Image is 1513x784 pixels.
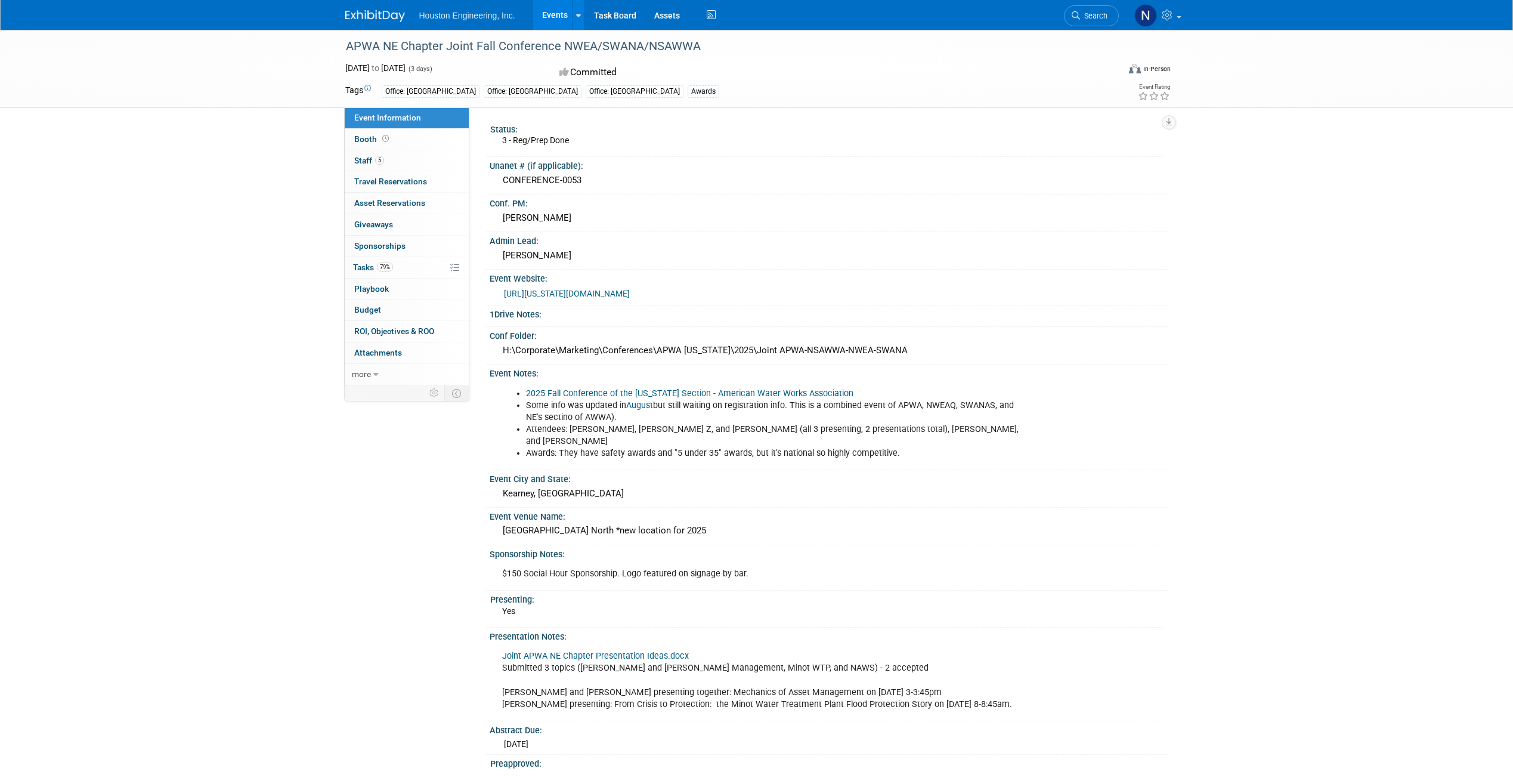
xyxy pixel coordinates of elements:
a: Giveaways [345,214,469,235]
span: 5 [375,156,384,165]
span: (3 days) [407,65,432,73]
span: to [370,63,381,73]
span: Travel Reservations [354,177,427,186]
span: Yes [502,606,515,616]
div: Conf. PM: [490,195,1168,209]
span: Houston Engineering, Inc. [419,11,515,20]
li: Some info was updated in but still waiting on registration info. This is a combined event of APWA... [526,400,1029,424]
span: 3 - Reg/Prep Done [502,135,569,145]
a: Booth [345,129,469,150]
a: Budget [345,300,469,320]
li: Awards: They have safety awards and "5 under 35" awards, but it's national so highly competitive. [526,447,1029,459]
li: Attendees: [PERSON_NAME], [PERSON_NAME] Z, and [PERSON_NAME] (all 3 presenting, 2 presentations t... [526,424,1029,447]
div: Conf Folder: [490,327,1168,342]
div: Sponsorship Notes: [490,545,1168,560]
div: Event Format [1048,62,1171,80]
span: 79% [377,263,393,271]
span: Booth not reserved yet [380,134,391,143]
a: 2025 Fall Conference of the [US_STATE] Section - American Water Works Association [526,388,853,399]
span: Playbook [354,284,389,294]
a: [URL][US_STATE][DOMAIN_NAME] [504,289,630,298]
img: ExhibitDay [345,10,405,22]
span: [DATE] [504,739,528,749]
div: Event Website: [490,270,1168,285]
div: [PERSON_NAME] [499,246,1159,265]
span: Event Information [354,113,421,122]
span: Giveaways [354,220,393,229]
div: Committed [556,62,819,83]
div: Unanet # (if applicable): [490,157,1168,172]
div: Office: [GEOGRAPHIC_DATA] [586,85,683,98]
div: CONFERENCE-0053 [499,171,1159,190]
a: August [626,400,653,410]
div: Event Notes: [490,365,1168,379]
a: Attachments [345,342,469,363]
div: Kearney, [GEOGRAPHIC_DATA] [499,484,1159,503]
div: Awards [688,85,719,98]
div: Event Venue Name: [490,508,1168,523]
div: Submitted 3 topics ([PERSON_NAME] and [PERSON_NAME] Management, Minot WTP, and NAWS) - 2 accepted... [494,644,1036,716]
a: Playbook [345,279,469,300]
div: Admin Lead: [490,232,1168,247]
span: [DATE] [DATE] [345,63,406,73]
td: Personalize Event Tab Strip [424,385,445,401]
span: Tasks [353,263,393,272]
a: Search [1064,5,1119,26]
a: ROI, Objectives & ROO [345,321,469,342]
div: Abstract Due: [490,721,1168,736]
a: Joint APWA NE Chapter Presentation Ideas.docx [502,651,689,661]
td: Toggle Event Tabs [444,385,469,401]
span: Budget [354,305,381,314]
span: Search [1080,11,1107,20]
div: 1Drive Notes: [490,305,1168,320]
div: Event Rating [1138,84,1170,90]
div: Presenting: [490,591,1163,606]
a: Tasks79% [345,257,469,278]
img: Format-Inperson.png [1129,64,1141,73]
a: Staff5 [345,150,469,171]
a: Asset Reservations [345,193,469,214]
div: Event City and State: [490,470,1168,485]
div: [PERSON_NAME] [499,209,1159,227]
a: more [345,364,469,385]
div: $150 Social Hour Sponsorship. Logo featured on signage by bar. [494,562,1036,586]
span: more [352,369,371,379]
span: Staff [354,156,384,165]
div: In-Person [1143,64,1171,73]
a: Event Information [345,107,469,128]
div: Presentation Notes: [490,628,1168,643]
span: Sponsorships [354,241,406,251]
a: Travel Reservations [345,171,469,192]
div: Office: [GEOGRAPHIC_DATA] [382,85,479,98]
td: Tags [345,84,371,98]
span: Asset Reservations [354,198,425,208]
span: Booth [354,134,391,144]
div: Office: [GEOGRAPHIC_DATA] [484,85,581,98]
div: H:\Corporate\Marketing\Conferences\APWA [US_STATE]\2025\Joint APWA-NSAWWA-NWEA-SWANA [499,341,1159,360]
div: [GEOGRAPHIC_DATA] North *new location for 2025 [499,521,1159,540]
div: APWA NE Chapter Joint Fall Conference NWEA/SWANA/NSAWWA [342,36,1101,57]
span: Attachments [354,348,402,357]
div: Status: [490,121,1163,135]
img: Naomi Disrud [1134,4,1157,27]
a: Sponsorships [345,236,469,257]
div: Preapproved: [490,755,1163,770]
span: ROI, Objectives & ROO [354,326,434,336]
